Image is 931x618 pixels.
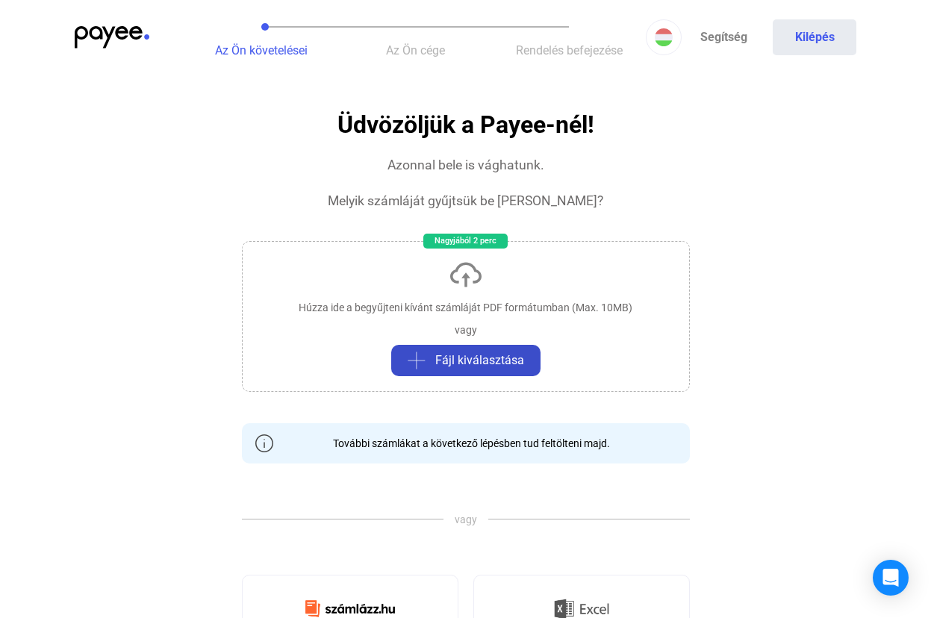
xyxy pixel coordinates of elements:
button: Kilépés [773,19,856,55]
span: Az Ön követelései [215,43,308,57]
span: Rendelés befejezése [516,43,623,57]
div: További számlákat a következő lépésben tud feltölteni majd. [322,436,610,451]
span: Fájl kiválasztása [435,352,524,369]
div: Nagyjából 2 perc [423,234,508,249]
img: info-grey-outline [255,434,273,452]
div: Azonnal bele is vághatunk. [387,156,544,174]
div: Melyik számláját gyűjtsük be [PERSON_NAME]? [328,192,603,210]
img: plus-grey [408,352,426,369]
img: upload-cloud [448,257,484,293]
img: payee-logo [75,26,149,49]
h1: Üdvözöljük a Payee-nél! [337,112,594,138]
div: Húzza ide a begyűjteni kívánt számláját PDF formátumban (Max. 10MB) [299,300,632,315]
div: vagy [455,322,477,337]
button: HU [646,19,682,55]
img: HU [655,28,673,46]
button: plus-greyFájl kiválasztása [391,345,541,376]
span: vagy [443,512,488,527]
div: Open Intercom Messenger [873,560,909,596]
a: Segítség [682,19,765,55]
span: Az Ön cége [386,43,445,57]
